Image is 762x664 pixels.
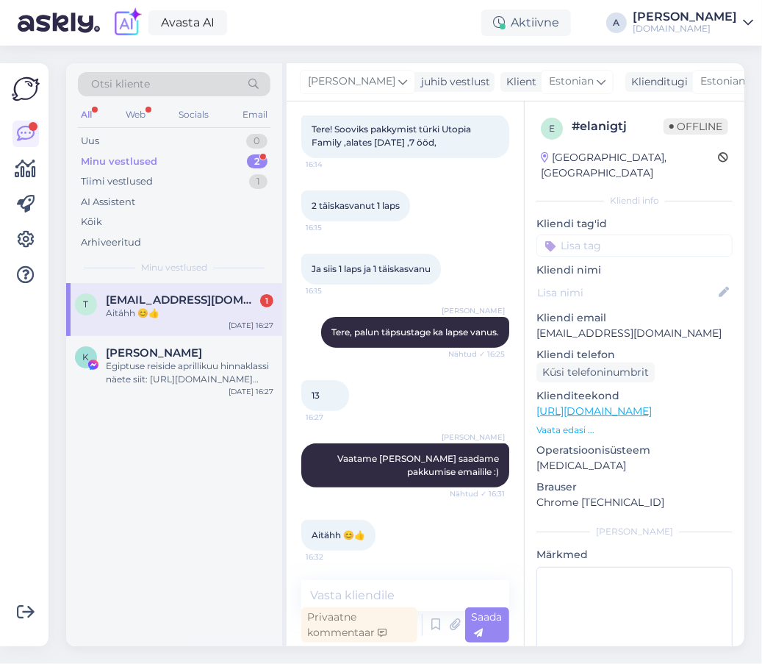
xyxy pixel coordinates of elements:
[664,118,728,135] span: Offline
[448,349,505,360] span: Nähtud ✓ 16:25
[91,76,150,92] span: Otsi kliente
[260,294,273,307] div: 1
[306,285,361,296] span: 16:15
[471,610,502,639] span: Saada
[247,154,267,169] div: 2
[106,360,273,386] div: Egiptuse reiside aprillikuu hinnaklassi näete siit: [URL][DOMAIN_NAME][DATE]
[81,235,141,250] div: Arhiveeritud
[536,458,733,474] p: [MEDICAL_DATA]
[229,320,273,331] div: [DATE] 16:27
[308,74,395,90] span: [PERSON_NAME]
[633,11,737,23] div: [PERSON_NAME]
[176,105,212,124] div: Socials
[633,11,753,35] a: [PERSON_NAME][DOMAIN_NAME]
[81,174,153,189] div: Tiimi vestlused
[536,363,655,382] div: Küsi telefoninumbrit
[442,432,505,443] span: [PERSON_NAME]
[84,299,89,310] span: t
[312,529,365,540] span: Aitähh 😊👍
[312,124,473,148] span: Tere! Sooviks pakkymist türki Utopia Family ,alates [DATE] ,7 ööd,
[415,74,490,90] div: juhib vestlust
[536,404,652,418] a: [URL][DOMAIN_NAME]
[240,105,270,124] div: Email
[536,479,733,495] p: Brauser
[572,118,664,135] div: # elanigtj
[249,174,267,189] div: 1
[81,134,99,149] div: Uus
[312,390,320,401] span: 13
[106,307,273,320] div: Aitähh 😊👍
[306,551,361,563] span: 16:32
[536,347,733,363] p: Kliendi telefon
[229,386,273,397] div: [DATE] 16:27
[306,412,361,423] span: 16:27
[500,74,536,90] div: Klient
[12,75,40,103] img: Askly Logo
[700,74,745,90] span: Estonian
[246,134,267,149] div: 0
[536,326,733,341] p: [EMAIL_ADDRESS][DOMAIN_NAME]
[536,495,733,510] p: Chrome [TECHNICAL_ID]
[312,200,400,211] span: 2 täiskasvanut 1 laps
[112,7,143,38] img: explore-ai
[481,10,571,36] div: Aktiivne
[536,443,733,458] p: Operatsioonisüsteem
[306,159,361,170] span: 16:14
[536,388,733,404] p: Klienditeekond
[312,263,431,274] span: Ja siis 1 laps ja 1 täiskasvanu
[450,488,505,499] span: Nähtud ✓ 16:31
[123,105,148,124] div: Web
[81,154,157,169] div: Minu vestlused
[549,123,555,134] span: e
[106,346,202,360] span: Kristiina Borisik
[625,74,688,90] div: Klienditugi
[81,195,135,210] div: AI Assistent
[81,215,102,229] div: Kõik
[541,150,718,181] div: [GEOGRAPHIC_DATA], [GEOGRAPHIC_DATA]
[301,607,417,643] div: Privaatne kommentaar
[536,424,733,437] p: Vaata edasi ...
[78,105,95,124] div: All
[106,293,259,307] span: tuvike009@hot.ee
[536,310,733,326] p: Kliendi email
[83,351,90,363] span: K
[331,326,499,338] span: Tere, palun täpsustage ka lapse vanus.
[306,222,361,233] span: 16:15
[148,10,227,35] a: Avasta AI
[536,235,733,257] input: Lisa tag
[337,453,501,477] span: Vaatame [PERSON_NAME] saadame pakkumise emailile :)
[536,263,733,278] p: Kliendi nimi
[536,194,733,207] div: Kliendi info
[536,525,733,538] div: [PERSON_NAME]
[536,216,733,232] p: Kliendi tag'id
[536,547,733,563] p: Märkmed
[141,261,207,274] span: Minu vestlused
[442,305,505,316] span: [PERSON_NAME]
[606,13,627,33] div: A
[537,285,716,301] input: Lisa nimi
[633,23,737,35] div: [DOMAIN_NAME]
[549,74,594,90] span: Estonian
